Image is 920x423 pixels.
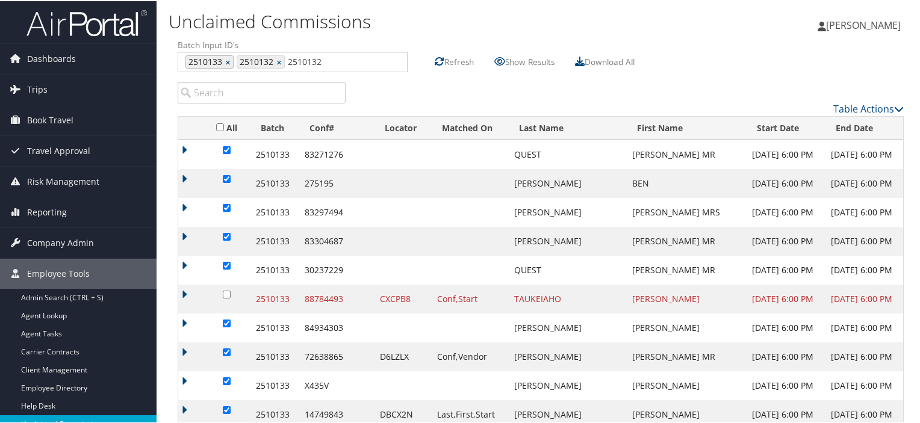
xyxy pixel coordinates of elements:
[225,55,233,67] a: ×
[374,116,431,139] th: Locator: activate to sort column ascending
[27,73,48,103] span: Trips
[374,341,431,370] td: D6LZLX
[250,116,299,139] th: Batch: activate to sort column descending
[299,312,374,341] td: 84934303
[626,116,747,139] th: First Name: activate to sort column ascending
[746,168,824,197] td: [DATE] 6:00 PM
[825,370,903,399] td: [DATE] 6:00 PM
[250,168,299,197] td: 2510133
[585,49,635,72] label: Download All
[27,227,94,257] span: Company Admin
[626,370,747,399] td: [PERSON_NAME]
[299,370,374,399] td: X435V
[299,255,374,283] td: 30237229
[299,116,374,139] th: Conf#: activate to sort column ascending
[833,101,904,114] a: Table Actions
[746,255,824,283] td: [DATE] 6:00 PM
[825,341,903,370] td: [DATE] 6:00 PM
[276,55,284,67] a: ×
[237,55,273,67] span: 2510132
[746,341,824,370] td: [DATE] 6:00 PM
[746,312,824,341] td: [DATE] 6:00 PM
[250,283,299,312] td: 2510133
[825,139,903,168] td: [DATE] 6:00 PM
[374,283,431,312] td: CXCPB8
[27,165,99,196] span: Risk Management
[250,370,299,399] td: 2510133
[825,197,903,226] td: [DATE] 6:00 PM
[27,196,67,226] span: Reporting
[27,104,73,134] span: Book Travel
[508,255,626,283] td: QUEST
[825,312,903,341] td: [DATE] 6:00 PM
[825,226,903,255] td: [DATE] 6:00 PM
[186,55,222,67] span: 2510133
[27,258,90,288] span: Employee Tools
[299,226,374,255] td: 83304687
[508,168,626,197] td: [PERSON_NAME]
[746,116,824,139] th: Start Date: activate to sort column ascending
[204,116,250,139] th: All: activate to sort column ascending
[250,197,299,226] td: 2510133
[508,116,626,139] th: Last Name: activate to sort column ascending
[250,226,299,255] td: 2510133
[178,81,346,102] input: Search
[299,341,374,370] td: 72638865
[825,116,903,139] th: End Date: activate to sort column ascending
[178,116,204,139] th: : activate to sort column ascending
[825,283,903,312] td: [DATE] 6:00 PM
[826,17,901,31] span: [PERSON_NAME]
[746,139,824,168] td: [DATE] 6:00 PM
[626,341,747,370] td: [PERSON_NAME] MR
[508,226,626,255] td: [PERSON_NAME]
[250,341,299,370] td: 2510133
[26,8,147,36] img: airportal-logo.png
[746,197,824,226] td: [DATE] 6:00 PM
[431,341,508,370] td: Conf,Vendor
[626,197,747,226] td: [PERSON_NAME] MRS
[299,283,374,312] td: 88784493
[626,255,747,283] td: [PERSON_NAME] MR
[626,312,747,341] td: [PERSON_NAME]
[746,226,824,255] td: [DATE] 6:00 PM
[508,312,626,341] td: [PERSON_NAME]
[508,139,626,168] td: QUEST
[299,139,374,168] td: 83271276
[250,312,299,341] td: 2510133
[250,139,299,168] td: 2510133
[27,135,90,165] span: Travel Approval
[178,38,408,50] label: Batch Input ID's
[431,116,508,139] th: Matched On: activate to sort column ascending
[626,168,747,197] td: BEN
[825,168,903,197] td: [DATE] 6:00 PM
[250,255,299,283] td: 2510133
[626,283,747,312] td: [PERSON_NAME]
[508,283,626,312] td: TAUKEIAHO
[169,8,665,33] h1: Unclaimed Commissions
[626,226,747,255] td: [PERSON_NAME] MR
[825,255,903,283] td: [DATE] 6:00 PM
[299,168,374,197] td: 275195
[508,341,626,370] td: [PERSON_NAME]
[508,197,626,226] td: [PERSON_NAME]
[27,43,76,73] span: Dashboards
[746,370,824,399] td: [DATE] 6:00 PM
[818,6,913,42] a: [PERSON_NAME]
[746,283,824,312] td: [DATE] 6:00 PM
[505,49,555,72] label: Show Results
[431,283,508,312] td: Conf,Start
[626,139,747,168] td: [PERSON_NAME] MR
[299,197,374,226] td: 83297494
[444,49,474,72] label: Refresh
[508,370,626,399] td: [PERSON_NAME]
